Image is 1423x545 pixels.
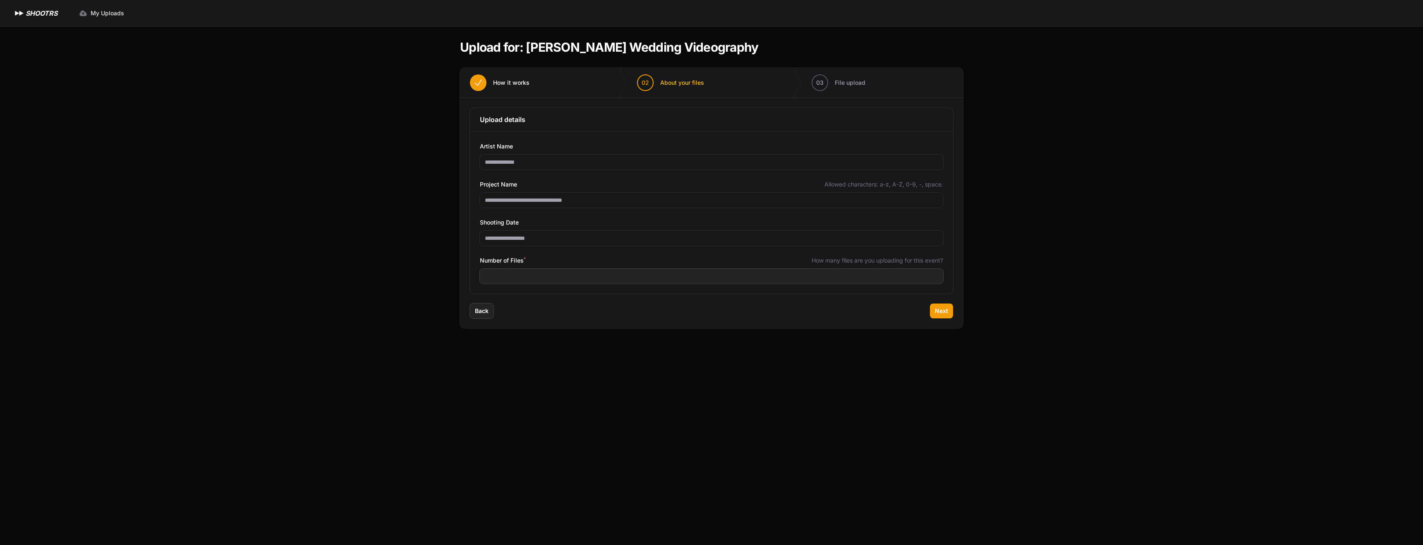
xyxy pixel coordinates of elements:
span: Number of Files [480,256,526,265]
span: Back [475,307,489,315]
span: My Uploads [91,9,124,17]
span: Project Name [480,179,517,189]
span: How many files are you uploading for this event? [812,256,943,265]
span: 02 [642,79,649,87]
span: About your files [660,79,704,87]
button: 02 About your files [627,68,714,98]
h1: Upload for: [PERSON_NAME] Wedding Videography [460,40,758,55]
span: Shooting Date [480,218,519,227]
button: Next [930,304,953,318]
img: SHOOTRS [13,8,26,18]
a: My Uploads [74,6,129,21]
span: Next [935,307,948,315]
span: File upload [835,79,865,87]
a: SHOOTRS SHOOTRS [13,8,57,18]
button: 03 File upload [802,68,875,98]
span: How it works [493,79,529,87]
button: Back [470,304,493,318]
button: How it works [460,68,539,98]
span: Allowed characters: a-z, A-Z, 0-9, -, space. [824,180,943,189]
span: 03 [816,79,824,87]
h1: SHOOTRS [26,8,57,18]
h3: Upload details [480,115,943,124]
span: Artist Name [480,141,513,151]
